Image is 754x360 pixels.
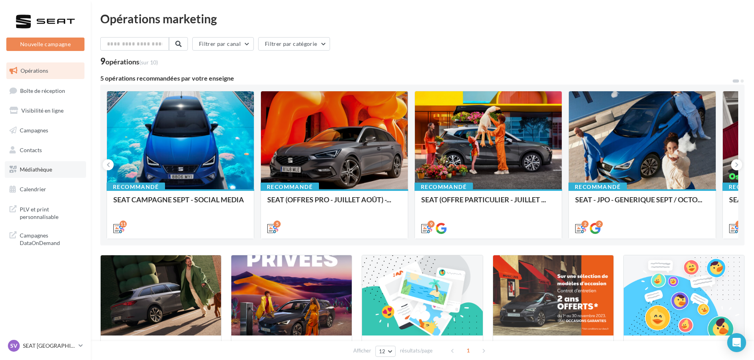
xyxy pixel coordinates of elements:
[428,221,435,228] div: 9
[5,181,86,198] a: Calendrier
[20,186,46,192] span: Calendrier
[113,195,244,204] span: SEAT CAMPAGNE SEPT - SOCIAL MEDIA
[5,122,86,139] a: Campagnes
[20,166,52,173] span: Médiathèque
[120,221,127,228] div: 11
[415,183,473,191] div: Recommandé
[5,102,86,119] a: Visibilité en ligne
[192,37,254,51] button: Filtrer par canal
[107,183,165,191] div: Recommandé
[20,146,42,153] span: Contacts
[379,348,386,354] span: 12
[375,346,396,357] button: 12
[258,37,330,51] button: Filtrer par catégorie
[5,82,86,99] a: Boîte de réception
[6,38,84,51] button: Nouvelle campagne
[274,221,281,228] div: 5
[20,87,65,94] span: Boîte de réception
[20,230,81,247] span: Campagnes DataOnDemand
[5,227,86,250] a: Campagnes DataOnDemand
[20,127,48,134] span: Campagnes
[100,13,745,25] div: Opérations marketing
[581,221,589,228] div: 2
[10,342,17,350] span: SV
[462,344,475,357] span: 1
[5,62,86,79] a: Opérations
[267,195,391,204] span: SEAT (OFFRES PRO - JUILLET AOÛT) -...
[261,183,319,191] div: Recommandé
[727,333,746,352] div: Open Intercom Messenger
[6,338,84,353] a: SV SEAT [GEOGRAPHIC_DATA]
[575,195,702,204] span: SEAT - JPO - GENERIQUE SEPT / OCTO...
[5,161,86,178] a: Médiathèque
[353,347,371,354] span: Afficher
[735,221,743,228] div: 6
[139,59,158,66] span: (sur 10)
[21,107,64,114] span: Visibilité en ligne
[100,57,158,66] div: 9
[400,347,433,354] span: résultats/page
[23,342,75,350] p: SEAT [GEOGRAPHIC_DATA]
[421,195,546,204] span: SEAT (OFFRE PARTICULIER - JUILLET ...
[5,201,86,224] a: PLV et print personnalisable
[105,58,158,65] div: opérations
[21,67,48,74] span: Opérations
[5,142,86,158] a: Contacts
[568,183,627,191] div: Recommandé
[20,204,81,221] span: PLV et print personnalisable
[100,75,732,81] div: 5 opérations recommandées par votre enseigne
[596,221,603,228] div: 2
